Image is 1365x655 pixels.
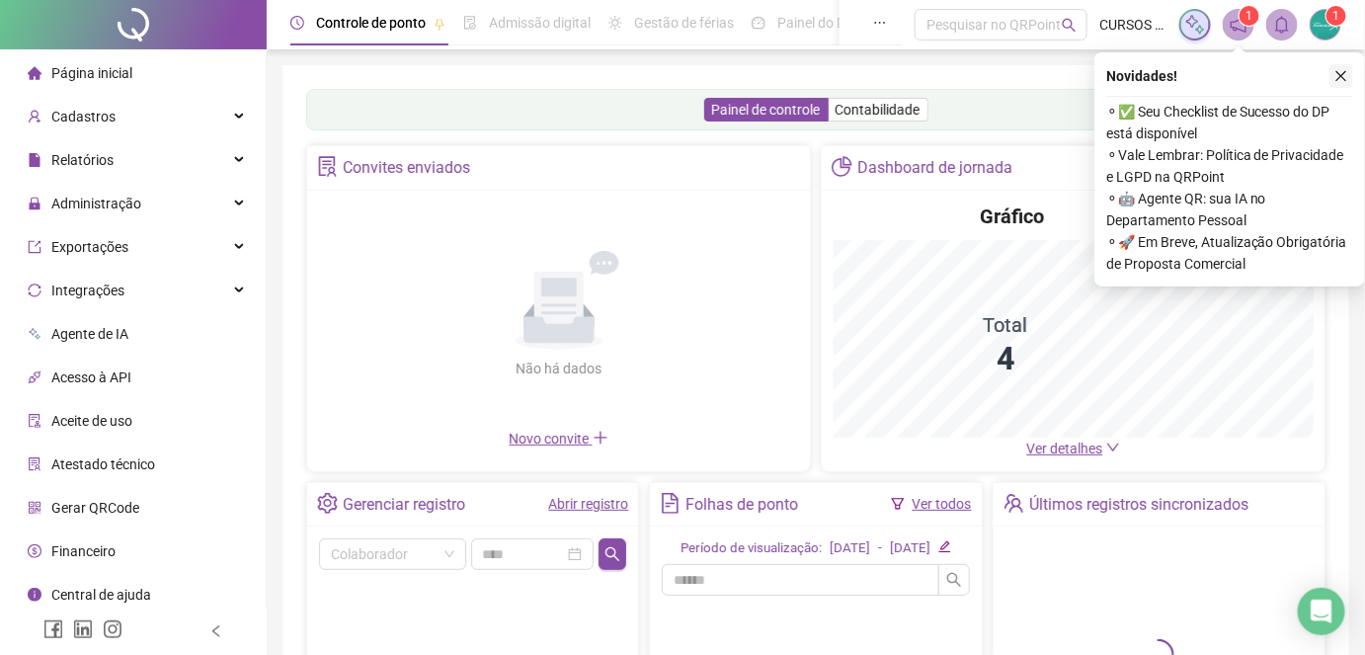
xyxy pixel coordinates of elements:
span: Página inicial [51,65,132,81]
a: Ver detalhes down [1027,441,1120,456]
span: Painel de controle [712,102,821,118]
span: setting [317,493,338,514]
span: export [28,240,41,254]
div: Últimos registros sincronizados [1029,488,1248,522]
span: ⚬ 🤖 Agente QR: sua IA no Departamento Pessoal [1106,188,1353,231]
span: notification [1230,16,1247,34]
span: file-text [660,493,681,514]
span: Cadastros [51,109,116,124]
div: Gerenciar registro [343,488,465,522]
span: lock [28,197,41,210]
span: left [209,624,223,638]
span: 1 [1333,9,1340,23]
span: search [1062,18,1077,33]
span: bell [1273,16,1291,34]
span: sync [28,284,41,297]
span: info-circle [28,588,41,602]
span: solution [317,156,338,177]
span: Controle de ponto [316,15,426,31]
span: Integrações [51,283,124,298]
span: Painel do DP [777,15,854,31]
span: Contabilidade [836,102,921,118]
span: file-done [463,16,477,30]
span: Gestão de férias [634,15,734,31]
div: Não há dados [468,358,650,379]
span: sun [608,16,622,30]
div: Período de visualização: [681,538,822,559]
span: dashboard [752,16,765,30]
span: solution [28,457,41,471]
span: audit [28,414,41,428]
span: qrcode [28,501,41,515]
span: Administração [51,196,141,211]
span: plus [593,430,608,446]
span: linkedin [73,619,93,639]
span: Agente de IA [51,326,128,342]
span: Gerar QRCode [51,500,139,516]
div: [DATE] [830,538,870,559]
span: Central de ajuda [51,587,151,603]
div: Convites enviados [343,151,470,185]
div: - [878,538,882,559]
span: 1 [1246,9,1253,23]
div: Dashboard de jornada [857,151,1012,185]
span: dollar [28,544,41,558]
sup: Atualize o seu contato no menu Meus Dados [1326,6,1346,26]
span: instagram [103,619,122,639]
span: Novo convite [510,431,608,447]
span: facebook [43,619,63,639]
span: Exportações [51,239,128,255]
span: Novidades ! [1106,65,1177,87]
img: sparkle-icon.fc2bf0ac1784a2077858766a79e2daf3.svg [1184,14,1206,36]
span: Financeiro [51,543,116,559]
span: Admissão digital [489,15,591,31]
span: Acesso à API [51,369,131,385]
span: ⚬ ✅ Seu Checklist de Sucesso do DP está disponível [1106,101,1353,144]
span: home [28,66,41,80]
span: clock-circle [290,16,304,30]
span: ellipsis [873,16,887,30]
span: ⚬ 🚀 Em Breve, Atualização Obrigatória de Proposta Comercial [1106,231,1353,275]
div: Open Intercom Messenger [1298,588,1345,635]
span: CURSOS AVANÇAR [1099,14,1167,36]
span: user-add [28,110,41,123]
span: ⚬ Vale Lembrar: Política de Privacidade e LGPD na QRPoint [1106,144,1353,188]
span: Atestado técnico [51,456,155,472]
span: search [946,572,962,588]
span: file [28,153,41,167]
span: Relatórios [51,152,114,168]
span: down [1106,441,1120,454]
span: pushpin [434,18,445,30]
span: edit [938,540,951,553]
span: filter [891,497,905,511]
span: pie-chart [832,156,852,177]
a: Abrir registro [548,496,628,512]
span: search [604,546,620,562]
a: Ver todos [913,496,972,512]
sup: 1 [1240,6,1259,26]
span: team [1004,493,1024,514]
span: close [1334,69,1348,83]
span: Ver detalhes [1027,441,1103,456]
span: api [28,370,41,384]
div: Folhas de ponto [686,488,799,522]
div: [DATE] [890,538,930,559]
img: 23138 [1311,10,1340,40]
span: Aceite de uso [51,413,132,429]
h4: Gráfico [980,203,1044,230]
